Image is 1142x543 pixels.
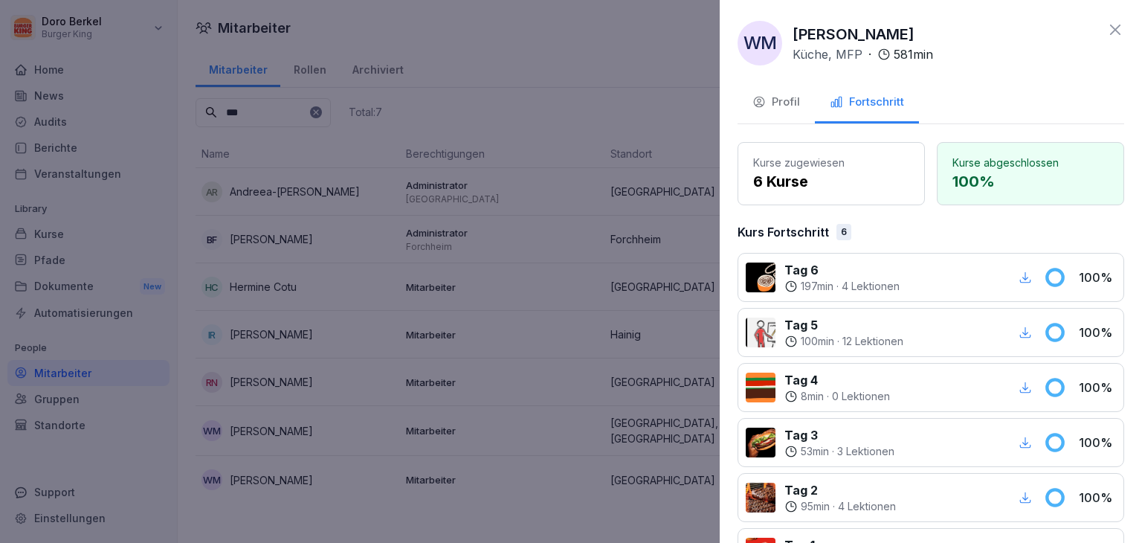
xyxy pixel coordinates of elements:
p: Küche, MFP [793,45,862,63]
div: · [784,334,903,349]
div: · [784,279,900,294]
p: Tag 2 [784,481,896,499]
p: 0 Lektionen [832,389,890,404]
p: Kurse abgeschlossen [952,155,1109,170]
p: 53 min [801,444,829,459]
p: 100 % [1079,379,1116,396]
p: 100 % [1079,434,1116,452]
p: Kurse zugewiesen [753,155,909,170]
button: Profil [738,83,815,123]
p: 100 % [1079,489,1116,507]
p: Kurs Fortschritt [738,223,829,241]
button: Fortschritt [815,83,919,123]
p: 100 % [1079,324,1116,341]
div: · [784,389,890,404]
div: Profil [752,94,800,111]
p: 8 min [801,389,824,404]
div: Fortschritt [830,94,904,111]
div: · [784,444,894,459]
p: 100 % [1079,269,1116,286]
p: 95 min [801,499,830,514]
p: [PERSON_NAME] [793,23,914,45]
p: Tag 4 [784,371,890,389]
p: 581 min [894,45,933,63]
p: Tag 5 [784,316,903,334]
p: Tag 3 [784,426,894,444]
p: 12 Lektionen [842,334,903,349]
p: 4 Lektionen [838,499,896,514]
p: Tag 6 [784,261,900,279]
p: 100 % [952,170,1109,193]
p: 197 min [801,279,833,294]
p: 6 Kurse [753,170,909,193]
div: · [784,499,896,514]
div: 6 [836,224,851,240]
p: 3 Lektionen [837,444,894,459]
div: WM [738,21,782,65]
div: · [793,45,933,63]
p: 4 Lektionen [842,279,900,294]
p: 100 min [801,334,834,349]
